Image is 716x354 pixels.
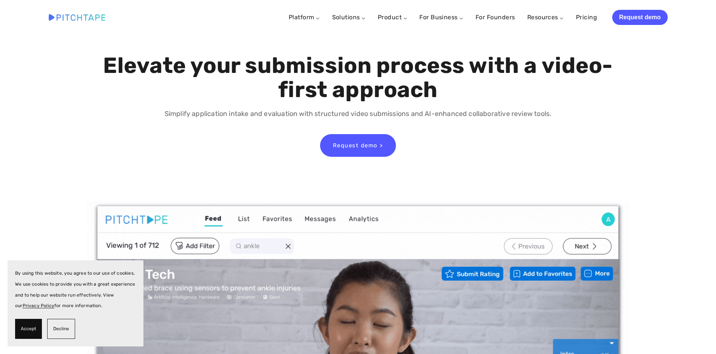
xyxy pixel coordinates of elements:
[612,10,667,25] a: Request demo
[47,319,75,339] button: Decline
[289,14,320,21] a: Platform ⌵
[378,14,407,21] a: Product ⌵
[527,14,564,21] a: Resources ⌵
[21,323,36,334] span: Accept
[419,14,463,21] a: For Business ⌵
[8,260,143,346] section: Cookie banner
[15,268,136,311] p: By using this website, you agree to our use of cookies. We use cookies to provide you with a grea...
[101,108,615,119] p: Simplify application intake and evaluation with structured video submissions and AI-enhanced coll...
[101,54,615,102] h1: Elevate your submission process with a video-first approach
[576,11,597,24] a: Pricing
[476,11,515,24] a: For Founders
[23,303,55,308] a: Privacy Policy
[15,319,42,339] button: Accept
[49,14,105,20] img: Pitchtape | Video Submission Management Software
[53,323,69,334] span: Decline
[320,134,396,157] a: Request demo >
[332,14,366,21] a: Solutions ⌵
